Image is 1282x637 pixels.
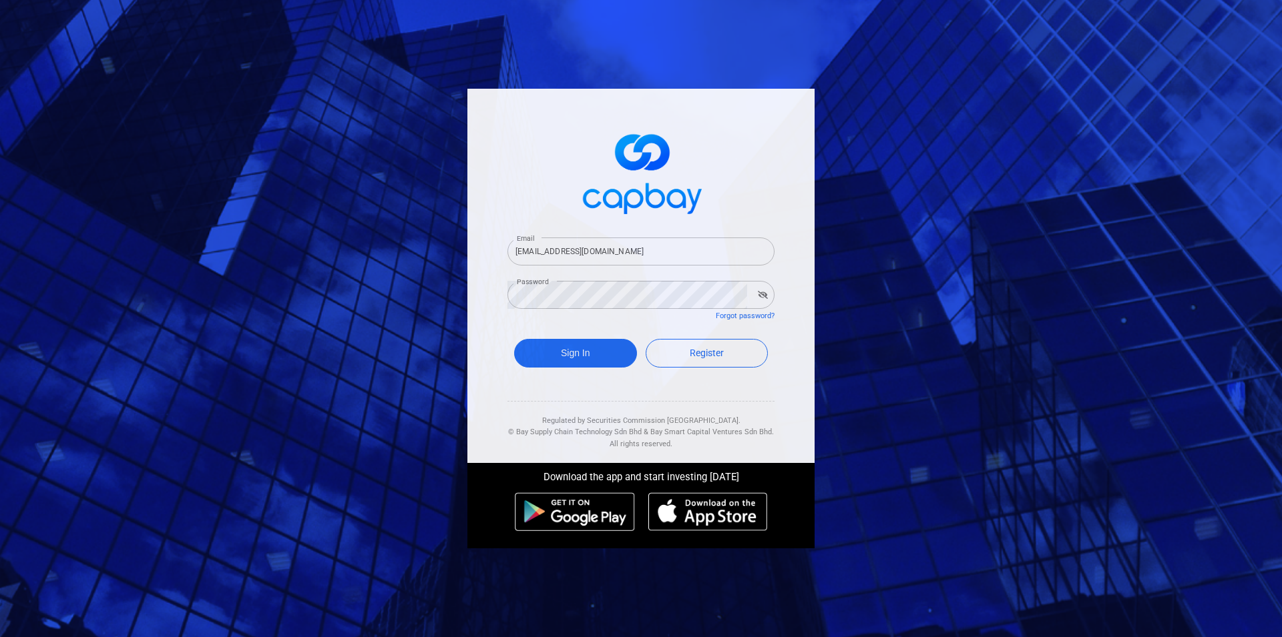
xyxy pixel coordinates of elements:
[574,122,708,221] img: logo
[517,277,549,287] label: Password
[690,348,724,358] span: Register
[515,492,635,531] img: android
[517,233,534,243] label: Email
[457,463,825,486] div: Download the app and start investing [DATE]
[508,428,642,436] span: © Bay Supply Chain Technology Sdn Bhd
[716,311,775,320] a: Forgot password?
[507,402,775,450] div: Regulated by Securities Commission [GEOGRAPHIC_DATA]. & All rights reserved.
[650,428,774,436] span: Bay Smart Capital Ventures Sdn Bhd.
[646,339,769,368] a: Register
[648,492,767,531] img: ios
[514,339,637,368] button: Sign In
